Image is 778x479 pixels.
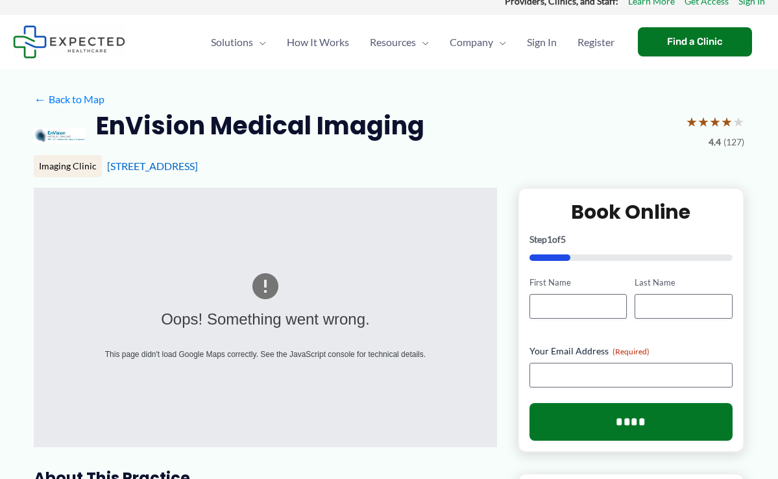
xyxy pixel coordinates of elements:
a: Sign In [517,19,567,65]
span: Company [450,19,493,65]
a: SolutionsMenu Toggle [201,19,276,65]
span: Sign In [527,19,557,65]
span: (Required) [613,347,650,356]
span: Menu Toggle [493,19,506,65]
a: [STREET_ADDRESS] [107,160,198,172]
span: Solutions [211,19,253,65]
a: How It Works [276,19,359,65]
label: First Name [529,276,627,289]
a: CompanyMenu Toggle [439,19,517,65]
span: Menu Toggle [253,19,266,65]
span: 4.4 [709,134,721,151]
img: Expected Healthcare Logo - side, dark font, small [13,25,125,58]
span: Resources [370,19,416,65]
p: Step of [529,235,733,244]
div: Imaging Clinic [34,155,102,177]
span: ★ [733,110,744,134]
span: ★ [709,110,721,134]
span: Menu Toggle [416,19,429,65]
span: How It Works [287,19,349,65]
span: ★ [721,110,733,134]
a: Register [567,19,625,65]
span: (127) [723,134,744,151]
span: Register [577,19,614,65]
span: 5 [561,234,566,245]
h2: Book Online [529,199,733,225]
label: Last Name [635,276,732,289]
span: ★ [686,110,698,134]
a: ←Back to Map [34,90,104,109]
a: Find a Clinic [638,27,752,56]
div: This page didn't load Google Maps correctly. See the JavaScript console for technical details. [83,347,447,362]
span: ← [34,93,46,105]
span: 1 [547,234,552,245]
h2: EnVision Medical Imaging [96,110,424,141]
a: ResourcesMenu Toggle [359,19,439,65]
div: Oops! Something went wrong. [83,305,447,334]
span: ★ [698,110,709,134]
label: Your Email Address [529,345,733,358]
nav: Primary Site Navigation [201,19,625,65]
